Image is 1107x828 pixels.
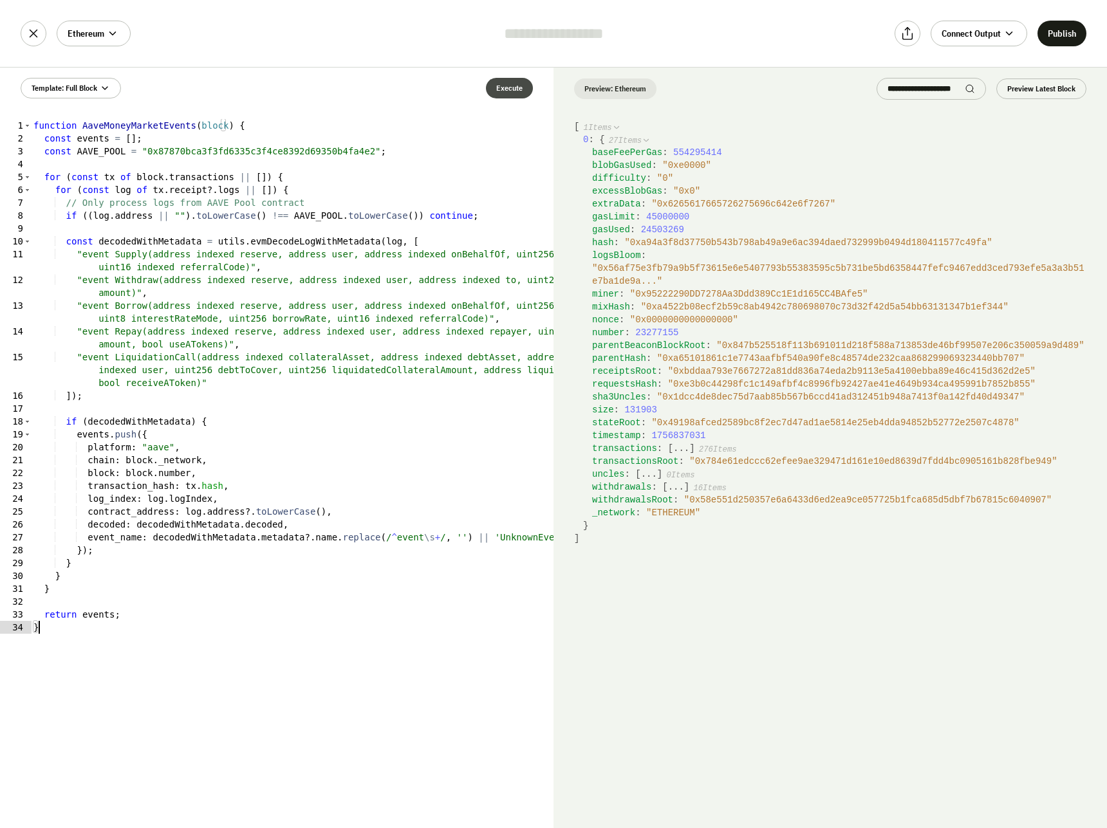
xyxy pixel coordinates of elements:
[657,469,662,479] span: ]
[684,482,689,492] span: ]
[673,442,689,455] button: ...
[486,78,533,98] button: Execute
[1037,21,1086,46] button: Publish
[592,493,1086,506] div: :
[592,468,1086,481] div: :
[592,249,1086,288] div: :
[641,302,1009,312] span: " 0xa4522b08ecf2b59c8ab4942c780698070c73d32f42d5a54bb63131347b1ef344 "
[931,21,1027,46] button: Connect Output
[592,481,1086,493] div: :
[574,533,579,544] span: ]
[624,405,656,415] span: 131903
[592,403,1086,416] div: :
[668,443,673,454] span: [
[646,508,700,518] span: " ETHEREUM "
[657,353,1025,363] span: " 0xa65101861c1e7743aafbf540a90fe8c48574de232caa868299069323440bb707 "
[592,455,1086,468] div: :
[942,27,1001,40] span: Connect Output
[630,289,868,299] span: " 0x95222290DD7278Aa3Ddd389Cc1E1d165CC4BAfe5 "
[592,456,678,466] span: transactionsRoot
[592,416,1086,429] div: :
[693,484,726,493] span: 16 Items
[662,482,667,492] span: [
[592,366,657,376] span: receiptsRoot
[592,340,705,351] span: parentBeaconBlockRoot
[592,146,1086,159] div: :
[684,495,1052,505] span: " 0x58e551d250357e6a6433d6ed2ea9ce057725b1fca685d5dbf7b67815c6040907 "
[592,378,1086,391] div: :
[592,379,657,389] span: requestsHash
[592,199,641,209] span: extraData
[592,353,646,363] span: parentHash
[592,186,662,196] span: excessBlobGas
[668,379,1036,389] span: " 0xe3b0c44298fc1c149afbf4c8996fb92427ae41e4649b934ca495991b7852b855 "
[592,198,1086,210] div: :
[668,481,684,493] button: ...
[592,250,641,261] span: logsBloom
[624,237,992,248] span: " 0xa94a3f8d37750b543b798ab49a9e6ac394daed732999b0494d180411577c49fa "
[584,124,612,133] span: 1 Items
[592,147,662,158] span: baseFeePerGas
[592,300,1086,313] div: :
[24,170,31,183] span: Toggle code folding, rows 5 through 31
[24,235,31,248] span: Toggle code folding, rows 10 through 16
[689,456,1057,466] span: " 0x784e61edccc62efee9ae329471d161e10ed8639d7fdd4bc0905161b828fbe949 "
[57,21,131,46] button: Ethereum
[24,415,31,428] span: Toggle code folding, rows 18 through 29
[635,469,640,479] span: [
[592,443,657,454] span: transactions
[592,495,673,505] span: withdrawalsRoot
[592,469,624,479] span: uncles
[641,225,684,235] span: 24503269
[592,225,630,235] span: gasUsed
[630,315,738,325] span: " 0x0000000000000000 "
[592,442,1086,455] div: :
[583,520,588,531] span: }
[657,392,1025,402] span: " 0x1dcc4de8dec75d7aab85b567b6ccd41ad312451b948a7413f0a142fd40d49347 "
[673,147,722,158] span: 554295414
[592,365,1086,378] div: :
[592,315,619,325] span: nonce
[24,428,31,441] span: Toggle code folding, rows 19 through 28
[592,313,1086,326] div: :
[657,173,673,183] span: " 0 "
[32,83,97,93] span: Template: Full Block
[599,134,604,145] span: {
[24,119,31,132] span: Toggle code folding, rows 1 through 34
[592,482,651,492] span: withdrawals
[592,289,619,299] span: miner
[592,237,614,248] span: hash
[592,405,614,415] span: size
[592,263,1084,286] span: " 0x56af75e3fb79a9b5f73615e6e5407793b55383595c5b731be5bd6358447fefc9467edd3ced793efe5a3a3b51e7ba1...
[592,508,635,518] span: _network
[583,134,588,145] span: 0
[592,160,651,170] span: blobGasUsed
[592,326,1086,339] div: :
[592,339,1086,352] div: :
[716,340,1084,351] span: " 0x847b525518f113b691011d218f588a713853de46bf99507e206c350059a9d489 "
[583,133,1086,532] div: :
[574,122,579,132] span: [
[662,160,711,170] span: " 0xe0000 "
[689,443,694,454] span: ]
[699,445,737,454] span: 276 Items
[646,212,689,222] span: 45000000
[21,78,121,98] button: Template: Full Block
[996,78,1086,99] button: Preview Latest Block
[24,183,31,196] span: Toggle code folding, rows 6 through 30
[592,429,1086,442] div: :
[592,302,630,312] span: mixHash
[592,185,1086,198] div: :
[592,173,646,183] span: difficulty
[666,471,694,480] span: 0 Items
[592,506,1086,519] div: :
[592,418,641,428] span: stateRoot
[641,468,657,481] button: ...
[635,327,678,338] span: 23277155
[592,159,1086,172] div: :
[592,391,1086,403] div: :
[592,212,635,222] span: gasLimit
[609,136,642,145] span: 27 Items
[673,186,700,196] span: " 0x0 "
[592,327,624,338] span: number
